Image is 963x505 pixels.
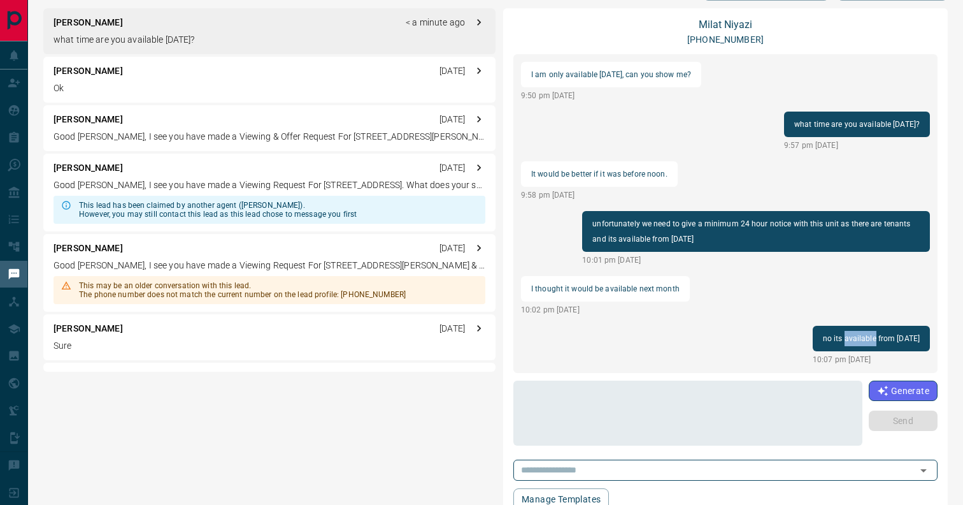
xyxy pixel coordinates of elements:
[53,242,123,255] p: [PERSON_NAME]
[53,259,485,272] p: Good [PERSON_NAME], I see you have made a Viewing Request For [STREET_ADDRESS][PERSON_NAME] & [ST...
[439,242,465,255] p: [DATE]
[53,322,123,335] p: [PERSON_NAME]
[439,322,465,335] p: [DATE]
[813,354,930,365] p: 10:07 pm [DATE]
[53,64,123,78] p: [PERSON_NAME]
[823,331,920,346] p: no its available from [DATE]
[794,117,920,132] p: what time are you available [DATE]?
[531,166,667,182] p: It would be better if it was before noon.
[915,462,932,479] button: Open
[784,140,930,151] p: 9:57 pm [DATE]
[869,381,938,401] button: Generate
[79,196,357,224] div: This lead has been claimed by another agent ([PERSON_NAME]). However, you may still contact this ...
[53,33,485,47] p: what time are you available [DATE]?
[439,64,465,78] p: [DATE]
[53,161,123,175] p: [PERSON_NAME]
[53,370,123,384] p: [PERSON_NAME]
[699,18,752,31] a: Milat Niyazi
[53,339,485,353] p: Sure
[592,216,920,247] p: unfortunately we need to give a minimum 24 hour notice with this unit as there are tenants and it...
[521,189,678,201] p: 9:58 pm [DATE]
[521,90,701,101] p: 9:50 pm [DATE]
[439,370,465,384] p: [DATE]
[531,67,691,82] p: I am only available [DATE], can you show me?
[53,16,123,29] p: [PERSON_NAME]
[53,113,123,126] p: [PERSON_NAME]
[53,130,485,143] p: Good [PERSON_NAME], I see you have made a Viewing & Offer Request For [STREET_ADDRESS][PERSON_NAM...
[582,254,930,266] p: 10:01 pm [DATE]
[521,304,690,316] p: 10:02 pm [DATE]
[79,276,406,304] div: This may be an older conversation with this lead. The phone number does not match the current num...
[439,161,465,175] p: [DATE]
[439,113,465,126] p: [DATE]
[53,82,485,95] p: Ok
[406,16,465,29] p: < a minute ago
[53,179,485,192] p: Good [PERSON_NAME], I see you have made a Viewing Request For [STREET_ADDRESS]. What does your sc...
[531,281,680,296] p: I thought it would be available next month
[687,33,764,47] p: [PHONE_NUMBER]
